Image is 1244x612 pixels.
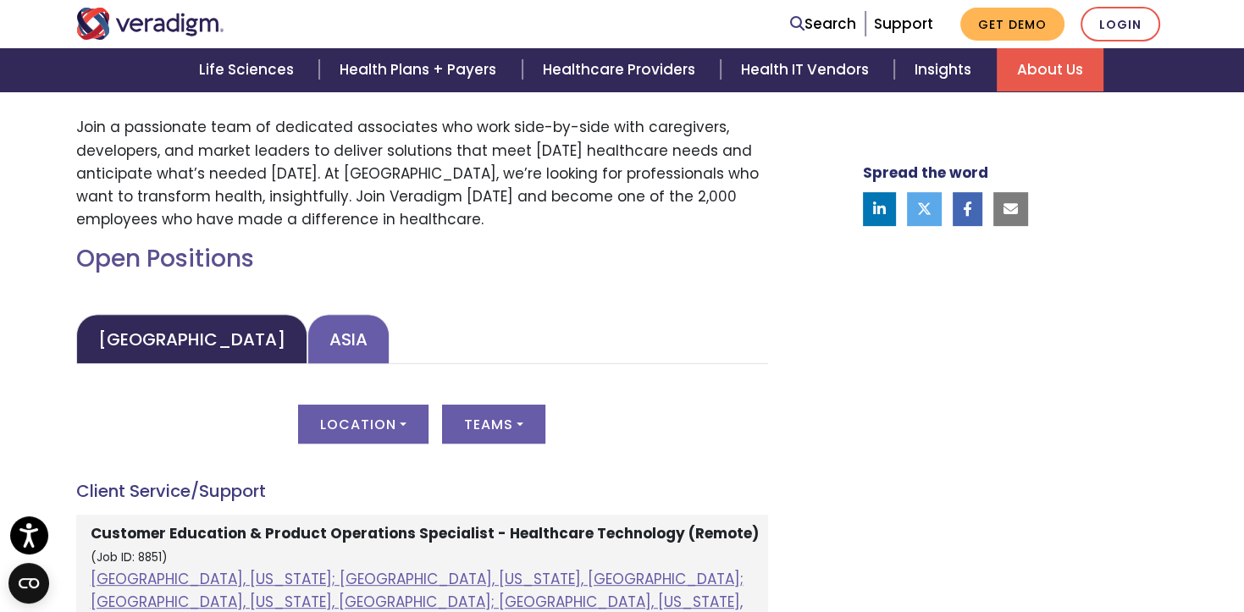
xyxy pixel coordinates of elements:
button: Location [298,405,428,444]
button: Open CMP widget [8,563,49,604]
button: Teams [442,405,545,444]
a: Health Plans + Payers [319,48,522,91]
a: Search [790,13,856,36]
a: Get Demo [960,8,1064,41]
a: Support [874,14,933,34]
p: Join a passionate team of dedicated associates who work side-by-side with caregivers, developers,... [76,116,768,231]
a: About Us [997,48,1103,91]
small: (Job ID: 8851) [91,549,168,565]
a: Health IT Vendors [721,48,894,91]
a: [GEOGRAPHIC_DATA] [76,314,307,364]
img: Veradigm logo [76,8,224,40]
strong: Spread the word [863,163,988,183]
h4: Client Service/Support [76,481,768,501]
a: Healthcare Providers [522,48,721,91]
strong: Customer Education & Product Operations Specialist - Healthcare Technology (Remote) [91,523,759,543]
a: Asia [307,314,390,364]
h2: Open Positions [76,245,768,273]
a: Login [1081,7,1160,41]
a: Insights [894,48,997,91]
a: Life Sciences [179,48,319,91]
